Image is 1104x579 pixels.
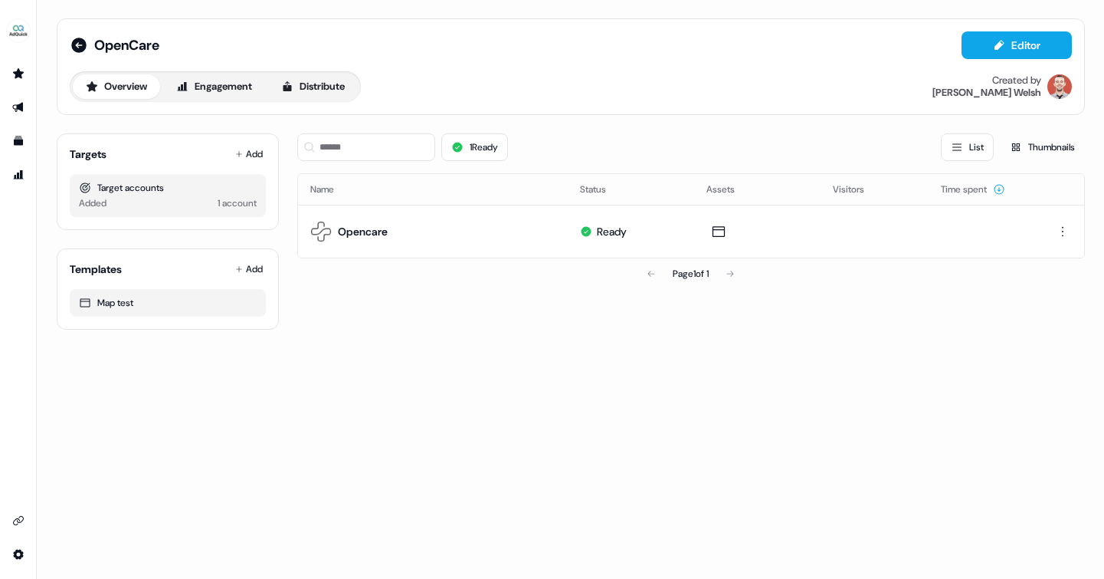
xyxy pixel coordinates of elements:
button: Visitors [833,176,883,203]
button: Distribute [268,74,358,99]
div: Opencare [338,224,388,239]
button: Overview [73,74,160,99]
div: Created by [992,74,1041,87]
button: Add [232,143,266,165]
a: Go to templates [6,129,31,153]
div: Targets [70,146,106,162]
button: Name [310,176,352,203]
div: Added [79,196,106,211]
div: Target accounts [79,180,257,196]
button: Status [580,176,624,203]
div: Templates [70,262,122,277]
button: Editor [961,31,1072,59]
button: List [941,133,994,161]
div: 1 account [218,196,257,211]
th: Assets [694,174,821,205]
button: Time spent [941,176,1005,203]
div: Page 1 of 1 [673,266,709,281]
a: Editor [961,39,1072,55]
div: Ready [597,224,627,239]
button: Thumbnails [1000,133,1085,161]
a: Go to prospects [6,61,31,86]
button: Add [232,258,266,280]
button: 1Ready [441,133,508,161]
img: Marc [1047,74,1072,99]
button: Engagement [163,74,265,99]
a: Go to attribution [6,163,31,187]
div: [PERSON_NAME] Welsh [932,87,1041,99]
a: Go to outbound experience [6,95,31,120]
div: Map test [79,295,257,311]
span: OpenCare [94,36,159,54]
a: Go to integrations [6,542,31,567]
a: Go to integrations [6,508,31,533]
